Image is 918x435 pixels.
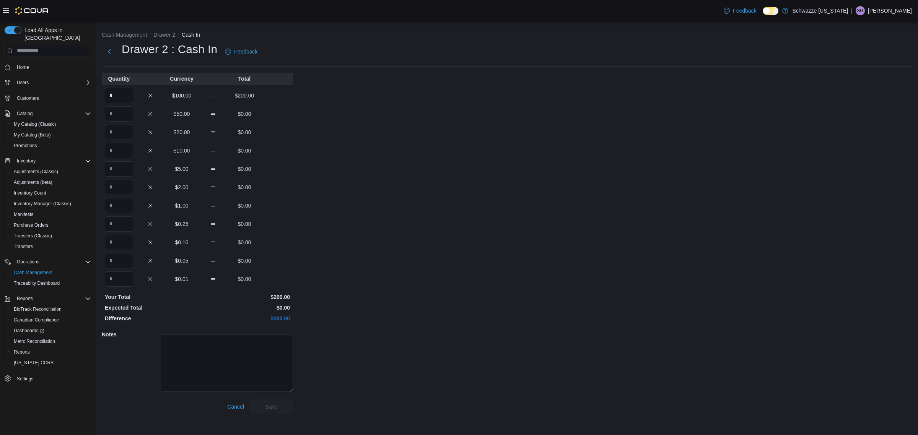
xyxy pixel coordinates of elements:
[763,7,779,15] input: Dark Mode
[168,75,196,83] p: Currency
[11,358,57,367] a: [US_STATE] CCRS
[14,62,91,72] span: Home
[230,257,259,265] p: $0.00
[11,210,91,219] span: Manifests
[11,242,91,251] span: Transfers
[14,280,60,286] span: Traceabilty Dashboard
[168,202,196,209] p: $1.00
[11,167,61,176] a: Adjustments (Classic)
[168,220,196,228] p: $0.25
[17,158,36,164] span: Inventory
[17,376,33,382] span: Settings
[17,64,29,70] span: Home
[199,304,290,312] p: $0.00
[11,358,91,367] span: Washington CCRS
[21,26,91,42] span: Load All Apps in [GEOGRAPHIC_DATA]
[105,304,196,312] p: Expected Total
[2,108,94,119] button: Catalog
[105,216,133,232] input: Quantity
[11,221,52,230] a: Purchase Orders
[11,199,74,208] a: Inventory Manager (Classic)
[11,221,91,230] span: Purchase Orders
[8,357,94,368] button: [US_STATE] CCRS
[14,328,44,334] span: Dashboards
[14,211,33,217] span: Manifests
[11,130,54,140] a: My Catalog (Beta)
[14,143,37,149] span: Promotions
[230,275,259,283] p: $0.00
[168,147,196,154] p: $10.00
[11,231,91,240] span: Transfers (Classic)
[11,268,91,277] span: Cash Management
[11,305,91,314] span: BioTrack Reconciliation
[230,165,259,173] p: $0.00
[11,210,36,219] a: Manifests
[153,32,175,38] button: Drawer 2
[17,110,33,117] span: Catalog
[11,337,91,346] span: Metrc Reconciliation
[11,326,47,335] a: Dashboards
[721,3,759,18] a: Feedback
[168,275,196,283] p: $0.01
[168,128,196,136] p: $20.00
[105,253,133,268] input: Quantity
[14,109,36,118] button: Catalog
[105,106,133,122] input: Quantity
[14,156,39,166] button: Inventory
[105,143,133,158] input: Quantity
[14,233,52,239] span: Transfers (Classic)
[105,293,196,301] p: Your Total
[14,156,91,166] span: Inventory
[14,294,36,303] button: Reports
[17,295,33,302] span: Reports
[14,190,46,196] span: Inventory Count
[168,239,196,246] p: $0.10
[14,317,59,323] span: Canadian Compliance
[792,6,848,15] p: Schwazze [US_STATE]
[11,279,63,288] a: Traceabilty Dashboard
[11,242,36,251] a: Transfers
[2,77,94,88] button: Users
[14,169,58,175] span: Adjustments (Classic)
[8,267,94,278] button: Cash Management
[105,88,133,103] input: Quantity
[230,239,259,246] p: $0.00
[105,271,133,287] input: Quantity
[222,44,260,59] a: Feedback
[102,44,117,59] button: Next
[102,32,147,38] button: Cash Management
[14,94,42,103] a: Customers
[182,32,200,38] button: Cash In
[2,93,94,104] button: Customers
[168,165,196,173] p: $5.00
[230,128,259,136] p: $0.00
[5,58,91,404] nav: Complex example
[11,315,62,325] a: Canadian Compliance
[11,231,55,240] a: Transfers (Classic)
[8,241,94,252] button: Transfers
[8,140,94,151] button: Promotions
[102,31,912,40] nav: An example of EuiBreadcrumbs
[2,373,94,384] button: Settings
[105,75,133,83] p: Quantity
[14,78,32,87] button: Users
[14,121,56,127] span: My Catalog (Classic)
[11,347,91,357] span: Reports
[11,188,91,198] span: Inventory Count
[14,338,55,344] span: Metrc Reconciliation
[14,360,54,366] span: [US_STATE] CCRS
[14,222,49,228] span: Purchase Orders
[105,180,133,195] input: Quantity
[8,278,94,289] button: Traceabilty Dashboard
[122,42,217,57] h1: Drawer 2 : Cash In
[857,6,863,15] span: SG
[8,347,94,357] button: Reports
[8,166,94,177] button: Adjustments (Classic)
[17,95,39,101] span: Customers
[11,178,55,187] a: Adjustments (beta)
[105,161,133,177] input: Quantity
[11,347,33,357] a: Reports
[733,7,756,15] span: Feedback
[199,315,290,322] p: $200.00
[8,220,94,230] button: Purchase Orders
